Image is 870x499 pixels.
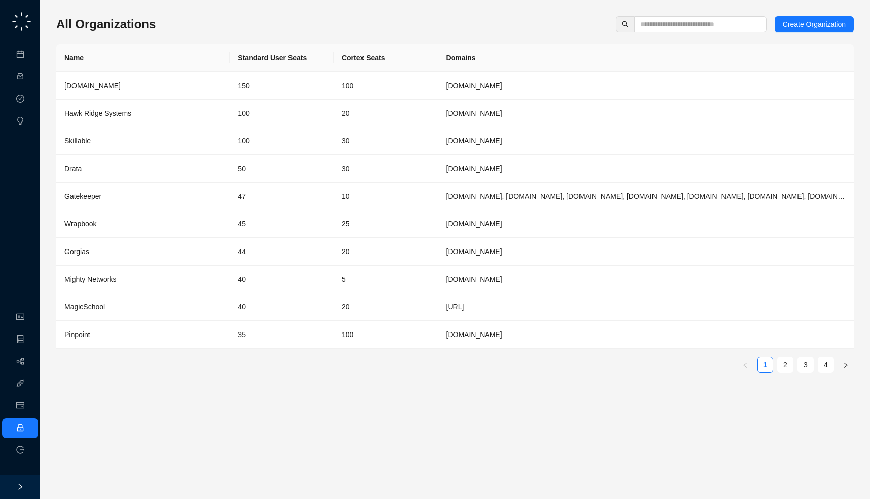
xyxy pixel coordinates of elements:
td: 100 [230,100,334,127]
td: 40 [230,293,334,321]
td: 100 [334,72,438,100]
td: Drata.com [438,155,854,183]
span: Wrapbook [64,220,97,228]
li: Next Page [838,357,854,373]
td: 35 [230,321,334,349]
td: 50 [230,155,334,183]
iframe: Open customer support [838,466,865,493]
a: 3 [798,357,813,372]
td: hawkridgesys.com [438,100,854,127]
a: 1 [758,357,773,372]
a: 2 [778,357,793,372]
td: synthesia.io [438,72,854,100]
span: Create Organization [783,19,846,30]
td: 40 [230,266,334,293]
button: left [737,357,753,373]
td: 47 [230,183,334,210]
li: 1 [757,357,773,373]
td: gorgias.com [438,238,854,266]
td: mightynetworks.com [438,266,854,293]
span: Mighty Networks [64,275,116,283]
li: 4 [818,357,834,373]
span: Skillable [64,137,91,145]
span: Hawk Ridge Systems [64,109,131,117]
span: right [843,362,849,368]
td: skillable.com [438,127,854,155]
td: 5 [334,266,438,293]
th: Domains [438,44,854,72]
button: right [838,357,854,373]
td: 100 [230,127,334,155]
td: magicschool.ai [438,293,854,321]
td: 20 [334,293,438,321]
td: 30 [334,127,438,155]
td: gatekeeperhq.com, gatekeeperhq.io, gatekeeper.io, gatekeepervclm.com, gatekeeperhq.co, trygatekee... [438,183,854,210]
td: 25 [334,210,438,238]
td: 100 [334,321,438,349]
span: search [622,21,629,28]
td: 20 [334,238,438,266]
td: wrapbook.com [438,210,854,238]
span: logout [16,446,24,454]
span: [DOMAIN_NAME] [64,81,121,90]
h3: All Organizations [56,16,156,32]
td: 30 [334,155,438,183]
li: 2 [777,357,793,373]
th: Name [56,44,230,72]
li: 3 [797,357,814,373]
span: left [742,362,748,368]
td: 10 [334,183,438,210]
td: pinpointhq.com [438,321,854,349]
a: 4 [818,357,833,372]
span: Pinpoint [64,330,90,339]
td: 44 [230,238,334,266]
span: Gatekeeper [64,192,101,200]
span: right [17,483,24,490]
th: Cortex Seats [334,44,438,72]
span: Drata [64,164,82,173]
td: 150 [230,72,334,100]
td: 20 [334,100,438,127]
span: Gorgias [64,247,89,256]
img: logo-small-C4UdH2pc.png [10,10,33,33]
button: Create Organization [775,16,854,32]
td: 45 [230,210,334,238]
li: Previous Page [737,357,753,373]
th: Standard User Seats [230,44,334,72]
span: MagicSchool [64,303,105,311]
